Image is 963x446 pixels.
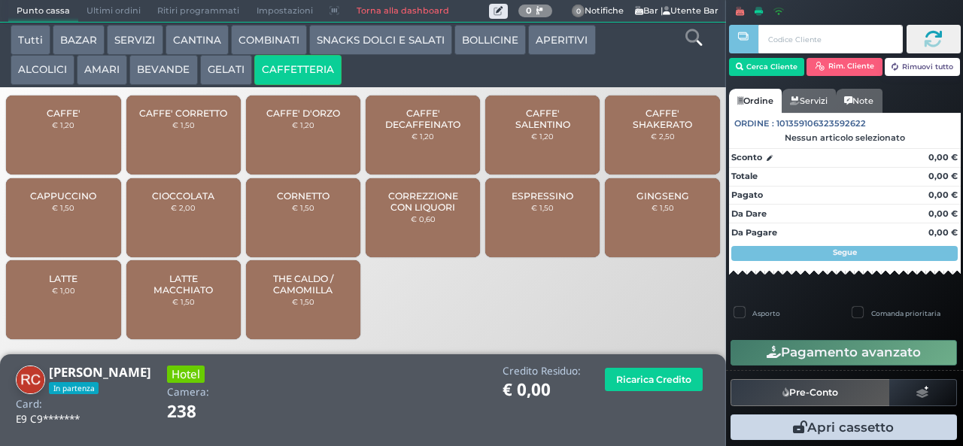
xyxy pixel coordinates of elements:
div: Nessun articolo selezionato [729,132,961,143]
button: Pre-Conto [731,379,890,406]
label: Asporto [752,308,780,318]
button: Tutti [11,25,50,55]
button: SERVIZI [107,25,163,55]
label: Comanda prioritaria [871,308,940,318]
button: Apri cassetto [731,414,957,440]
span: CAFFE' SALENTINO [498,108,588,130]
input: Codice Cliente [758,25,902,53]
strong: Da Pagare [731,227,777,238]
h3: Hotel [167,366,205,383]
strong: 0,00 € [928,171,958,181]
small: € 1,20 [292,120,314,129]
small: € 1,20 [52,120,74,129]
button: BAZAR [53,25,105,55]
span: CAFFE' CORRETTO [139,108,227,119]
span: CAFFE' D'ORZO [266,108,340,119]
small: € 1,20 [531,132,554,141]
small: € 1,50 [52,203,74,212]
a: Ordine [729,89,782,113]
button: Cerca Cliente [729,58,805,76]
strong: Sconto [731,151,762,164]
span: Punto cassa [8,1,78,22]
button: BEVANDE [129,55,197,85]
span: CORNETTO [277,190,330,202]
strong: 0,00 € [928,227,958,238]
button: COMBINATI [231,25,307,55]
span: CAFFE' SHAKERATO [618,108,707,130]
span: THE CALDO / CAMOMILLA [259,273,348,296]
span: CAFFE' [47,108,81,119]
strong: Pagato [731,190,763,200]
span: LATTE [49,273,77,284]
h4: Credito Residuo: [503,366,581,377]
small: € 1,00 [52,286,75,295]
b: 0 [526,5,532,16]
span: Ultimi ordini [78,1,149,22]
img: ROSSELLA CARPAGNANO [16,366,45,395]
h1: 238 [167,402,238,421]
span: CAFFE' DECAFFEINATO [378,108,468,130]
small: € 2,00 [171,203,196,212]
span: 101359106323592622 [776,117,866,130]
button: Pagamento avanzato [731,340,957,366]
a: Servizi [782,89,836,113]
span: ESPRESSINO [512,190,573,202]
span: CORREZZIONE CON LIQUORI [378,190,468,213]
span: 0 [572,5,585,18]
span: Impostazioni [248,1,321,22]
h4: Camera: [167,387,209,398]
a: Note [836,89,882,113]
button: AMARI [77,55,127,85]
small: € 1,50 [172,297,195,306]
button: Ricarica Credito [605,368,703,391]
span: Ordine : [734,117,774,130]
span: CIOCCOLATA [152,190,214,202]
span: In partenza [49,382,99,394]
strong: 0,00 € [928,152,958,162]
button: Rimuovi tutto [885,58,961,76]
span: Ritiri programmati [149,1,248,22]
button: GELATI [200,55,252,85]
button: ALCOLICI [11,55,74,85]
b: [PERSON_NAME] [49,363,151,381]
button: BOLLICINE [454,25,526,55]
button: Rim. Cliente [807,58,882,76]
small: € 1,20 [412,132,434,141]
strong: Totale [731,171,758,181]
a: Torna alla dashboard [348,1,457,22]
button: APERITIVI [528,25,595,55]
small: € 1,50 [652,203,674,212]
small: € 1,50 [292,297,314,306]
h4: Card: [16,399,42,410]
strong: Segue [833,247,857,257]
small: € 1,50 [531,203,554,212]
button: CANTINA [166,25,229,55]
small: € 1,50 [292,203,314,212]
small: € 1,50 [172,120,195,129]
strong: 0,00 € [928,190,958,200]
h1: € 0,00 [503,381,581,399]
span: CAPPUCCINO [30,190,96,202]
strong: 0,00 € [928,208,958,219]
span: GINGSENG [636,190,689,202]
button: SNACKS DOLCI E SALATI [309,25,452,55]
small: € 0,60 [411,214,436,223]
strong: Da Dare [731,208,767,219]
button: CAFFETTERIA [254,55,342,85]
small: € 2,50 [651,132,675,141]
span: LATTE MACCHIATO [138,273,228,296]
